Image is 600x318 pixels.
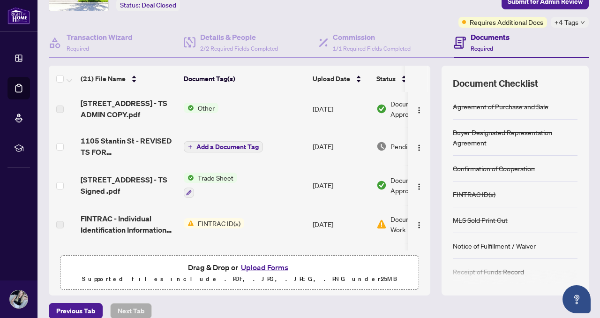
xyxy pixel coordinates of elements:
span: Deal Closed [142,1,176,9]
th: (21) File Name [77,66,180,92]
span: Requires Additional Docs [470,17,543,27]
img: Logo [415,144,423,151]
td: [DATE] [309,128,373,165]
span: 2/2 Required Fields Completed [200,45,278,52]
div: Receipt of Funds Record [453,266,524,277]
span: plus [188,144,193,149]
img: Status Icon [184,218,194,228]
img: Document Status [376,104,387,114]
button: Status IconOther [184,103,218,113]
button: Logo [412,217,427,232]
h4: Documents [471,31,510,43]
span: Document Needs Work [390,214,449,235]
p: Supported files include .PDF, .JPG, .JPEG, .PNG under 25 MB [66,273,413,285]
span: +4 Tags [555,17,578,28]
span: Upload Date [313,74,350,84]
h4: Details & People [200,31,278,43]
span: down [580,20,585,25]
img: Profile Icon [10,290,28,308]
th: Status [373,66,452,92]
button: Status IconFINTRAC ID(s) [184,218,244,228]
img: logo [7,7,30,24]
span: 1/1 Required Fields Completed [333,45,411,52]
span: 1105 Stantin St - REVISED TS FOR [PERSON_NAME].pdf [81,135,176,158]
span: Required [471,45,493,52]
span: Add a Document Tag [196,144,259,150]
button: Status IconTrade Sheet [184,173,237,198]
span: Pending Review [390,141,437,151]
span: [STREET_ADDRESS] - TS ADMIN COPY.pdf [81,98,176,120]
button: Logo [412,178,427,193]
button: Open asap [562,285,591,313]
th: Document Tag(s) [180,66,309,92]
span: (21) File Name [81,74,126,84]
span: [STREET_ADDRESS] - TS Signed .pdf [81,174,176,197]
button: Logo [412,139,427,154]
img: Logo [415,106,423,114]
h4: Commission [333,31,411,43]
span: Document Approved [390,98,449,119]
img: Document Status [376,141,387,151]
span: Other [194,103,218,113]
button: Add a Document Tag [184,141,263,153]
div: Buyer Designated Representation Agreement [453,127,577,148]
td: [DATE] [309,165,373,205]
div: Notice of Fulfillment / Waiver [453,241,536,251]
div: FINTRAC ID(s) [453,189,495,199]
div: Agreement of Purchase and Sale [453,101,548,112]
td: [DATE] [309,205,373,243]
span: Trade Sheet [194,173,237,183]
img: Document Status [376,180,387,190]
span: Drag & Drop or [188,261,291,273]
th: Upload Date [309,66,373,92]
td: [DATE] [309,243,373,280]
span: Document Approved [390,175,449,196]
span: Document Checklist [453,77,538,90]
img: Logo [415,183,423,190]
div: Confirmation of Cooperation [453,163,535,174]
button: Upload Forms [238,261,291,273]
span: FINTRAC - Individual Identification Information Record - [PERSON_NAME].pdf [81,213,176,235]
img: Status Icon [184,103,194,113]
img: Status Icon [184,173,194,183]
td: [DATE] [309,90,373,128]
span: Drag & Drop orUpload FormsSupported files include .PDF, .JPG, .JPEG, .PNG under25MB [60,256,419,290]
span: FINTRAC - Individual Identification Information Record - [PERSON_NAME].pdf [81,250,176,273]
button: Add a Document Tag [184,141,263,152]
button: Logo [412,101,427,116]
span: Required [67,45,89,52]
span: FINTRAC ID(s) [194,218,244,228]
span: Status [376,74,396,84]
img: Document Status [376,219,387,229]
img: Logo [415,221,423,229]
h4: Transaction Wizard [67,31,133,43]
div: MLS Sold Print Out [453,215,508,225]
